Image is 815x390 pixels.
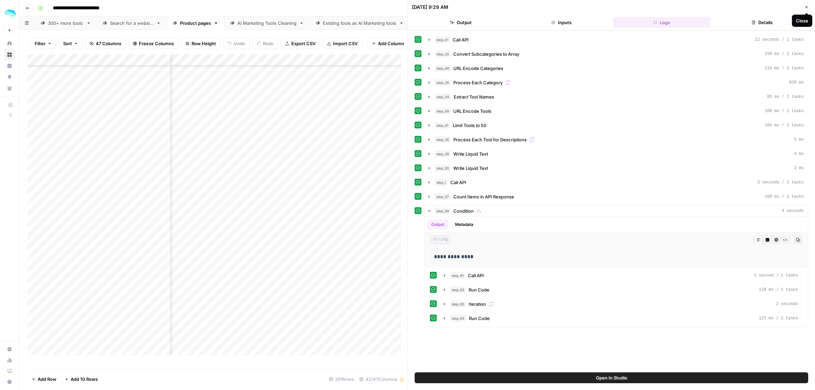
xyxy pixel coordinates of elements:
div: Product pages [180,20,211,26]
span: step_39 [435,150,451,157]
img: ColdiQ Logo [4,8,16,20]
span: 4 ms [794,151,804,157]
button: 3 seconds / 1 tasks [424,177,808,188]
button: 150 ms / 1 tasks [424,49,808,59]
span: step_63 [450,301,466,307]
button: Freeze Columns [128,38,178,49]
span: Call API [453,36,469,43]
a: Settings [4,344,15,355]
span: Run Code [469,286,489,293]
div: [DATE] 9:29 AM [412,4,448,11]
span: URL Encode Tools [453,108,491,114]
span: Freeze Columns [139,40,174,47]
div: 261 Rows [326,374,357,385]
span: 150 ms / 1 tasks [765,51,804,57]
a: 300+ more tools [35,16,97,30]
a: Home [4,38,15,49]
button: Inputs [512,17,610,28]
span: URL Encode Categories [453,65,503,72]
span: 104 ms / 1 tasks [765,122,804,128]
span: Call API [450,179,466,186]
button: 120 ms / 1 tasks [440,284,802,295]
span: 109 ms / 1 tasks [765,194,804,200]
span: Process Each Category [453,79,503,86]
span: Add Row [38,376,56,383]
a: Browse [4,49,15,60]
button: Workspace: ColdiQ [4,5,15,22]
span: Sort [63,40,72,47]
button: 104 ms / 1 tasks [424,120,808,131]
a: Search for a website [97,16,167,30]
span: 2 seconds [776,301,798,307]
span: Export CSV [291,40,315,47]
span: Write Liquid Text [453,165,488,172]
span: step_51 [435,122,450,129]
span: 120 ms / 1 tasks [759,287,798,293]
span: step_55 [435,165,451,172]
button: Add Row [28,374,60,385]
button: 127 ms / 1 tasks [440,313,802,324]
span: 22 seconds / 1 tasks [755,37,804,43]
span: Add Column [378,40,404,47]
a: Insights [4,60,15,71]
div: 4 seconds [424,217,808,327]
span: 116 ms / 1 tasks [765,65,804,71]
span: step_35 [435,136,451,143]
span: step_26 [435,79,451,86]
div: 300+ more tools [48,20,84,26]
button: Row Height [181,38,220,49]
button: Undo [223,38,250,49]
a: Learning Hub [4,366,15,376]
button: 1 second / 1 tasks [440,270,802,281]
span: 85 ms / 1 tasks [767,94,804,100]
span: 3 seconds / 1 tasks [757,179,804,185]
span: Process Each Tool for Descriptions [453,136,527,143]
span: Condition [453,208,474,214]
span: string [430,235,451,244]
a: Opportunities [4,72,15,83]
span: 4 seconds [782,208,804,214]
span: 5 ms [794,137,804,143]
a: Product pages [167,16,224,30]
span: step_48 [435,65,451,72]
span: Count Items in API Response [453,193,514,200]
span: 100 ms / 1 tasks [765,108,804,114]
span: Redo [263,40,274,47]
span: Extract Tool Names [454,93,494,100]
button: Output [412,17,510,28]
div: Existing tools as AI Marketing tools [323,20,396,26]
span: 939 ms [789,79,804,86]
button: Metadata [451,219,477,230]
span: Write Liquid Text [453,150,488,157]
button: 3 ms [424,163,808,174]
button: Export CSV [281,38,320,49]
button: 47 Columns [85,38,126,49]
a: Usage [4,355,15,366]
button: 4 seconds [424,206,808,216]
span: Call API [468,272,484,279]
button: 2 seconds [440,299,802,309]
button: Open In Studio [415,372,808,383]
span: step_61 [450,272,465,279]
div: 42/47 Columns [357,374,407,385]
button: Logs [613,17,711,28]
span: 47 Columns [96,40,121,47]
button: Add Column [367,38,409,49]
span: 1 second / 1 tasks [754,272,798,279]
button: Filter [30,38,56,49]
span: Filter [35,40,46,47]
span: Add 10 Rows [71,376,98,383]
button: Details [713,17,811,28]
button: Add 10 Rows [60,374,102,385]
div: Search for a website [110,20,153,26]
a: Existing tools as AI Marketing tools [310,16,410,30]
span: step_57 [435,193,451,200]
button: 85 ms / 1 tasks [424,91,808,102]
div: Close [796,17,808,24]
button: 5 ms [424,134,808,145]
span: step_1 [435,179,448,186]
button: Redo [252,38,278,49]
button: 939 ms [424,77,808,88]
span: 127 ms / 1 tasks [759,315,798,321]
button: Sort [59,38,83,49]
